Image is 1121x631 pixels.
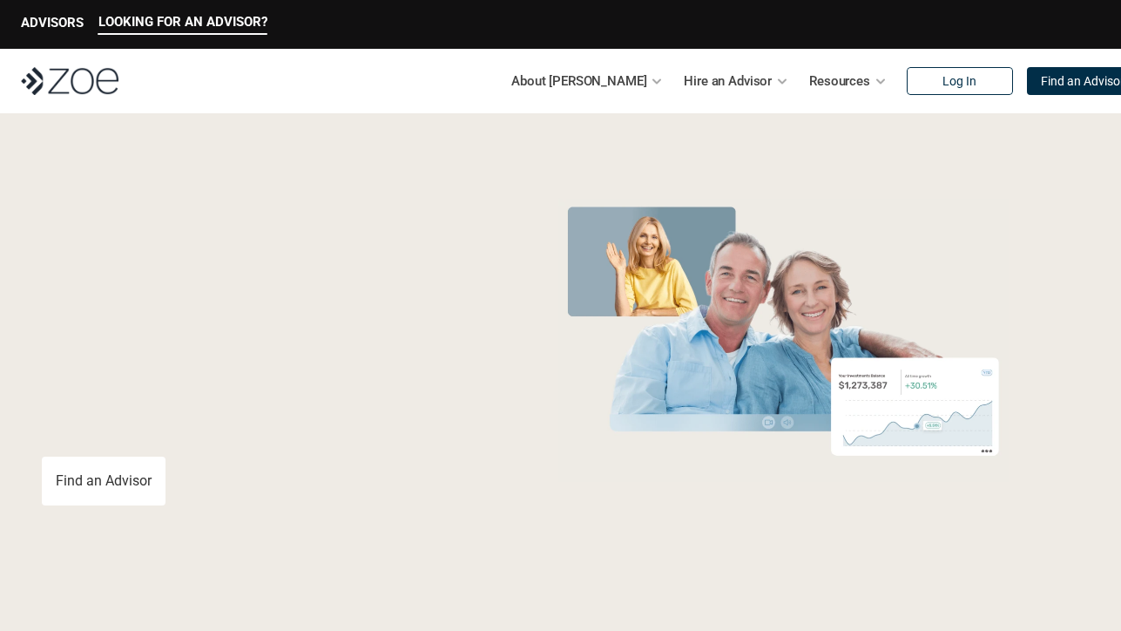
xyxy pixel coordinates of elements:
a: Find an Advisor [42,457,165,505]
span: Grow Your Wealth [42,193,429,260]
p: ADVISORS [21,15,84,31]
p: About [PERSON_NAME] [511,68,646,94]
p: Find an Advisor [56,472,152,489]
p: LOOKING FOR AN ADVISOR? [98,14,267,30]
p: You deserve an advisor you can trust. [PERSON_NAME], hire, and invest with vetted, fiduciary, fin... [42,394,488,436]
p: Hire an Advisor [684,68,772,94]
p: Resources [809,68,870,94]
em: The information in the visuals above is for illustrative purposes only and does not represent an ... [542,492,1025,502]
span: with a Financial Advisor [42,251,394,377]
p: Log In [942,74,976,89]
a: Log In [907,67,1013,95]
